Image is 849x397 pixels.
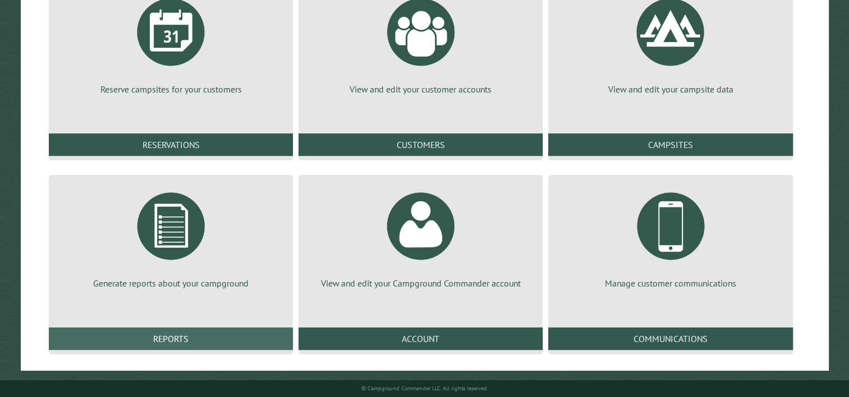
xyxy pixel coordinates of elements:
[49,327,293,350] a: Reports
[562,184,779,289] a: Manage customer communications
[312,277,529,289] p: View and edit your Campground Commander account
[62,184,279,289] a: Generate reports about your campground
[299,327,543,350] a: Account
[548,327,792,350] a: Communications
[312,184,529,289] a: View and edit your Campground Commander account
[562,277,779,289] p: Manage customer communications
[548,133,792,156] a: Campsites
[62,83,279,95] p: Reserve campsites for your customers
[361,385,488,392] small: © Campground Commander LLC. All rights reserved.
[312,83,529,95] p: View and edit your customer accounts
[62,277,279,289] p: Generate reports about your campground
[562,83,779,95] p: View and edit your campsite data
[299,133,543,156] a: Customers
[49,133,293,156] a: Reservations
